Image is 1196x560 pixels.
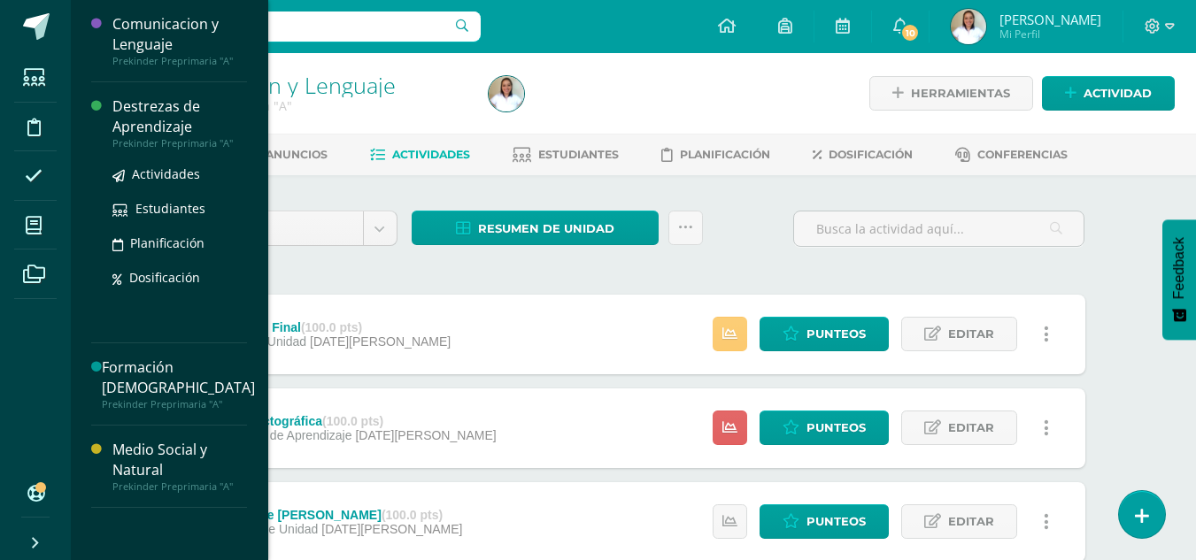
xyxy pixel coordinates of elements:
[760,504,889,539] a: Punteos
[478,212,614,245] span: Resumen de unidad
[112,96,247,150] a: Destrezas de AprendizajePrekinder Preprimaria "A"
[138,97,467,114] div: Prekinder Preprimaria 'A'
[203,320,451,334] div: Evaluación Final
[112,55,247,67] div: Prekinder Preprimaria "A"
[1042,76,1175,111] a: Actividad
[806,505,866,538] span: Punteos
[661,141,770,169] a: Planificación
[112,440,247,480] div: Medio Social y Natural
[680,148,770,161] span: Planificación
[538,148,619,161] span: Estudiantes
[806,318,866,350] span: Punteos
[355,428,496,442] span: [DATE][PERSON_NAME]
[183,211,397,245] a: Unidad 3
[760,410,889,445] a: Punteos
[1171,237,1187,299] span: Feedback
[813,141,913,169] a: Dosificación
[102,357,255,398] div: Formación [DEMOGRAPHIC_DATA]
[138,73,467,97] h1: Comunicacion y Lenguaje
[112,164,247,184] a: Actividades
[322,414,383,428] strong: (100.0 pts)
[900,23,920,42] span: 10
[977,148,1068,161] span: Conferencias
[310,334,451,349] span: [DATE][PERSON_NAME]
[370,141,470,169] a: Actividades
[955,141,1068,169] a: Conferencias
[102,357,255,410] a: Formación [DEMOGRAPHIC_DATA]Prekinder Preprimaria "A"
[392,148,470,161] span: Actividades
[112,14,247,55] div: Comunicacion y Lenguaje
[112,480,247,493] div: Prekinder Preprimaria "A"
[760,317,889,351] a: Punteos
[266,148,328,161] span: Anuncios
[301,320,362,334] strong: (100.0 pts)
[948,411,994,444] span: Editar
[382,508,443,522] strong: (100.0 pts)
[951,9,986,44] img: 11f4b403a4754f688bbc50e0246a7e26.png
[112,267,247,288] a: Dosificación
[999,11,1101,28] span: [PERSON_NAME]
[869,76,1033,111] a: Herramientas
[911,77,1010,110] span: Herramientas
[203,414,496,428] div: Lectura Pictográfica
[412,211,659,245] a: Resumen de unidad
[82,12,481,42] input: Busca un usuario...
[112,198,247,219] a: Estudiantes
[513,141,619,169] a: Estudiantes
[203,428,351,442] span: Actividades de Aprendizaje
[999,27,1101,42] span: Mi Perfil
[112,233,247,253] a: Planificación
[112,440,247,493] a: Medio Social y NaturalPrekinder Preprimaria "A"
[794,211,1084,246] input: Busca la actividad aquí...
[242,141,328,169] a: Anuncios
[132,165,200,182] span: Actividades
[135,200,205,217] span: Estudiantes
[130,234,204,251] span: Planificación
[203,508,462,522] div: Creación de [PERSON_NAME]
[948,505,994,538] span: Editar
[197,211,350,245] span: Unidad 3
[489,76,524,111] img: 11f4b403a4754f688bbc50e0246a7e26.png
[806,411,866,444] span: Punteos
[1084,77,1152,110] span: Actividad
[129,269,200,286] span: Dosificación
[829,148,913,161] span: Dosificación
[112,14,247,67] a: Comunicacion y LenguajePrekinder Preprimaria "A"
[1162,219,1196,340] button: Feedback - Mostrar encuesta
[321,522,462,536] span: [DATE][PERSON_NAME]
[112,96,247,137] div: Destrezas de Aprendizaje
[112,137,247,150] div: Prekinder Preprimaria "A"
[948,318,994,350] span: Editar
[102,398,255,410] div: Prekinder Preprimaria "A"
